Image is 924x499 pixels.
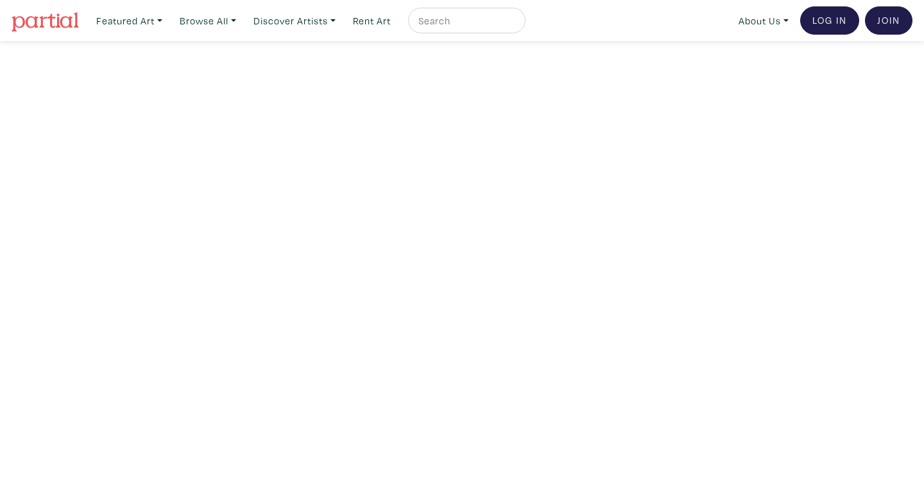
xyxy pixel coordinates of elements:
a: Rent Art [347,8,397,34]
input: Search [417,13,513,29]
a: Log In [800,6,859,35]
a: Join [865,6,912,35]
a: Discover Artists [248,8,341,34]
a: Browse All [174,8,242,34]
a: Featured Art [90,8,168,34]
a: About Us [733,8,794,34]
